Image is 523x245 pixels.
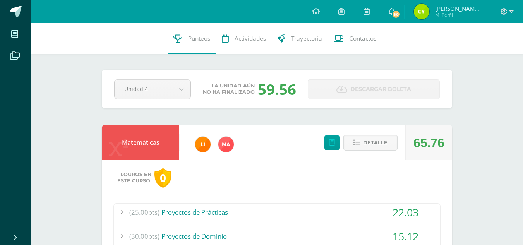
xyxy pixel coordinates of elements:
[203,83,255,95] span: La unidad aún no ha finalizado
[168,23,216,54] a: Punteos
[124,80,162,98] span: Unidad 4
[154,168,171,188] div: 0
[392,10,400,19] span: 80
[195,137,211,152] img: d78b0415a9069934bf99e685b082ed4f.png
[328,23,382,54] a: Contactos
[114,204,440,221] div: Proyectos de Prácticas
[370,204,440,221] div: 22.03
[350,80,411,99] span: Descargar boleta
[235,34,266,43] span: Actividades
[115,80,190,99] a: Unidad 4
[188,34,210,43] span: Punteos
[413,125,444,160] div: 65.76
[370,228,440,245] div: 15.12
[435,12,482,18] span: Mi Perfil
[218,137,234,152] img: 777e29c093aa31b4e16d68b2ed8a8a42.png
[414,4,429,19] img: 9221ccec0b9c13a6522550b27c560307.png
[129,228,159,245] span: (30.00pts)
[349,34,376,43] span: Contactos
[129,204,159,221] span: (25.00pts)
[102,125,179,160] div: Matemáticas
[258,79,296,99] div: 59.56
[291,34,322,43] span: Trayectoria
[114,228,440,245] div: Proyectos de Dominio
[363,135,388,150] span: Detalle
[272,23,328,54] a: Trayectoria
[216,23,272,54] a: Actividades
[117,171,151,184] span: Logros en este curso:
[343,135,398,151] button: Detalle
[435,5,482,12] span: [PERSON_NAME] [PERSON_NAME]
